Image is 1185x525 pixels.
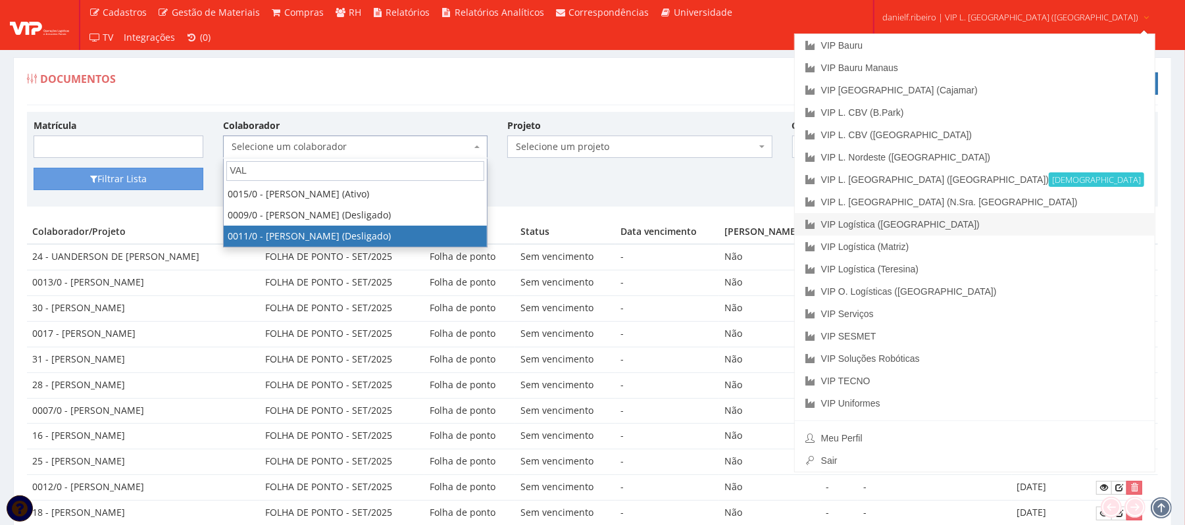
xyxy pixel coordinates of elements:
[795,303,1155,325] a: VIP Serviços
[795,325,1155,347] a: VIP SESMET
[507,119,541,132] label: Projeto
[34,119,76,132] label: Matrícula
[424,424,516,449] td: Folha de ponto
[719,347,820,372] td: Não
[103,6,147,18] span: Cadastros
[260,449,424,475] td: FOLHA DE PONTO - SET/2025
[719,372,820,398] td: Não
[27,296,260,322] td: 30 - [PERSON_NAME]
[103,31,114,43] span: TV
[260,347,424,372] td: FOLHA DE PONTO - SET/2025
[795,34,1155,57] a: VIP Bauru
[27,220,260,244] th: Colaborador/Projeto
[260,372,424,398] td: FOLHA DE PONTO - SET/2025
[34,168,203,190] button: Filtrar Lista
[285,6,324,18] span: Compras
[27,398,260,424] td: 0007/0 - [PERSON_NAME]
[858,475,1011,501] td: -
[515,398,615,424] td: Sem vencimento
[795,79,1155,101] a: VIP [GEOGRAPHIC_DATA] (Cajamar)
[515,475,615,501] td: Sem vencimento
[224,226,487,247] li: 0011/0 - [PERSON_NAME] (Desligado)
[795,124,1155,146] a: VIP L. CBV ([GEOGRAPHIC_DATA])
[795,101,1155,124] a: VIP L. CBV (B.Park)
[27,347,260,372] td: 31 - [PERSON_NAME]
[674,6,732,18] span: Universidade
[516,140,755,153] span: Selecione um projeto
[260,398,424,424] td: FOLHA DE PONTO - SET/2025
[719,449,820,475] td: Não
[515,296,615,322] td: Sem vencimento
[424,347,516,372] td: Folha de ponto
[515,372,615,398] td: Sem vencimento
[795,392,1155,414] a: VIP Uniformes
[260,475,424,501] td: FOLHA DE PONTO - SET/2025
[615,475,719,501] td: -
[260,270,424,296] td: FOLHA DE PONTO - SET/2025
[795,449,1155,472] a: Sair
[223,136,488,158] span: Selecione um colaborador
[719,220,820,244] th: [PERSON_NAME]
[795,370,1155,392] a: VIP TECNO
[719,321,820,347] td: Não
[224,205,487,226] li: 0009/0 - [PERSON_NAME] (Desligado)
[27,321,260,347] td: 0017 - [PERSON_NAME]
[27,449,260,475] td: 25 - [PERSON_NAME]
[200,31,211,43] span: (0)
[515,270,615,296] td: Sem vencimento
[10,15,69,35] img: logo
[795,168,1155,191] a: VIP L. [GEOGRAPHIC_DATA] ([GEOGRAPHIC_DATA])[DEMOGRAPHIC_DATA]
[424,244,516,270] td: Folha de ponto
[615,270,719,296] td: -
[792,136,962,158] span: Selecione a categoria
[719,270,820,296] td: Não
[615,244,719,270] td: -
[260,296,424,322] td: FOLHA DE PONTO - SET/2025
[84,25,119,50] a: TV
[455,6,544,18] span: Relatórios Analíticos
[515,424,615,449] td: Sem vencimento
[795,236,1155,258] a: VIP Logística (Matriz)
[795,191,1155,213] a: VIP L. [GEOGRAPHIC_DATA] (N.Sra. [GEOGRAPHIC_DATA])
[424,475,516,501] td: Folha de ponto
[507,136,772,158] span: Selecione um projeto
[260,321,424,347] td: FOLHA DE PONTO - SET/2025
[515,321,615,347] td: Sem vencimento
[615,220,719,244] th: Data vencimento
[223,119,280,132] label: Colaborador
[795,347,1155,370] a: VIP Soluções Robóticas
[569,6,649,18] span: Correspondências
[719,424,820,449] td: Não
[224,184,487,205] li: 0015/0 - [PERSON_NAME] (Ativo)
[172,6,260,18] span: Gestão de Materiais
[792,119,836,132] label: Categoria
[795,427,1155,449] a: Meu Perfil
[27,372,260,398] td: 28 - [PERSON_NAME]
[424,398,516,424] td: Folha de ponto
[1049,172,1144,187] small: [DEMOGRAPHIC_DATA]
[882,11,1138,24] span: danielf.ribeiro | VIP L. [GEOGRAPHIC_DATA] ([GEOGRAPHIC_DATA])
[615,296,719,322] td: -
[719,475,820,501] td: Não
[615,449,719,475] td: -
[615,372,719,398] td: -
[181,25,216,50] a: (0)
[795,57,1155,79] a: VIP Bauru Manaus
[119,25,181,50] a: Integrações
[795,213,1155,236] a: VIP Logística ([GEOGRAPHIC_DATA])
[424,372,516,398] td: Folha de ponto
[27,424,260,449] td: 16 - [PERSON_NAME]
[424,296,516,322] td: Folha de ponto
[260,424,424,449] td: FOLHA DE PONTO - SET/2025
[349,6,361,18] span: RH
[515,347,615,372] td: Sem vencimento
[615,321,719,347] td: -
[820,475,858,501] td: -
[424,270,516,296] td: Folha de ponto
[515,220,615,244] th: Status
[795,280,1155,303] a: VIP O. Logísticas ([GEOGRAPHIC_DATA])
[615,398,719,424] td: -
[424,449,516,475] td: Folha de ponto
[27,270,260,296] td: 0013/0 - [PERSON_NAME]
[719,244,820,270] td: Não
